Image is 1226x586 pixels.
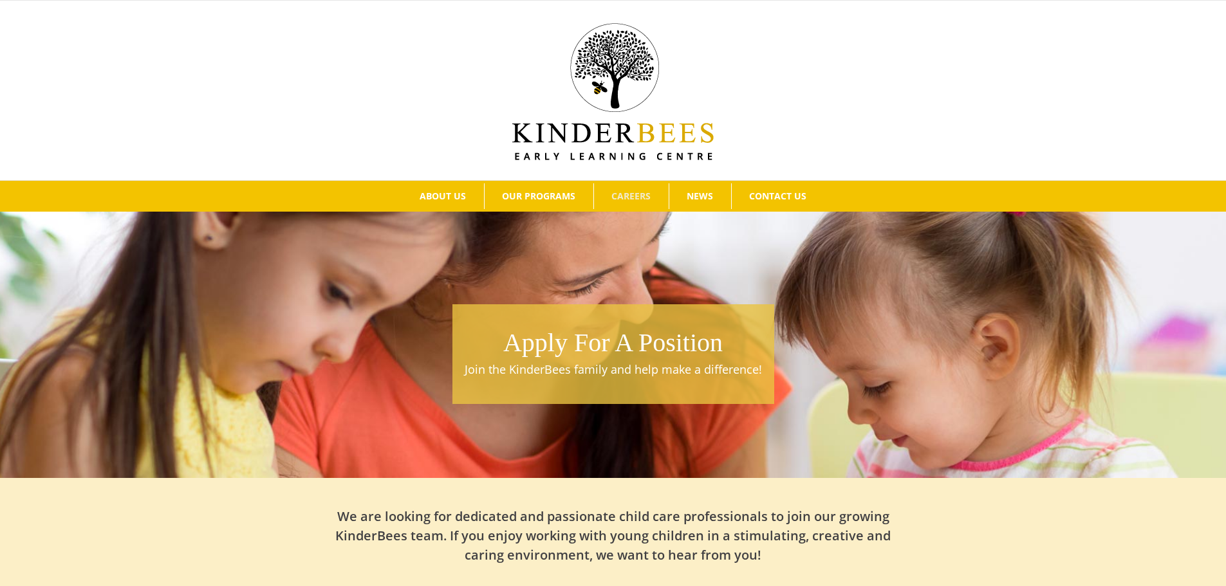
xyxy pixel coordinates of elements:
a: OUR PROGRAMS [485,183,593,209]
nav: Main Menu [19,181,1207,212]
span: CONTACT US [749,192,806,201]
span: OUR PROGRAMS [502,192,575,201]
span: NEWS [687,192,713,201]
a: ABOUT US [402,183,484,209]
p: Join the KinderBees family and help make a difference! [459,361,768,378]
a: CAREERS [594,183,669,209]
a: NEWS [669,183,731,209]
a: CONTACT US [732,183,824,209]
h1: Apply For A Position [459,325,768,361]
span: ABOUT US [420,192,466,201]
h2: We are looking for dedicated and passionate child care professionals to join our growing KinderBe... [330,507,896,565]
span: CAREERS [611,192,651,201]
img: Kinder Bees Logo [512,23,714,160]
